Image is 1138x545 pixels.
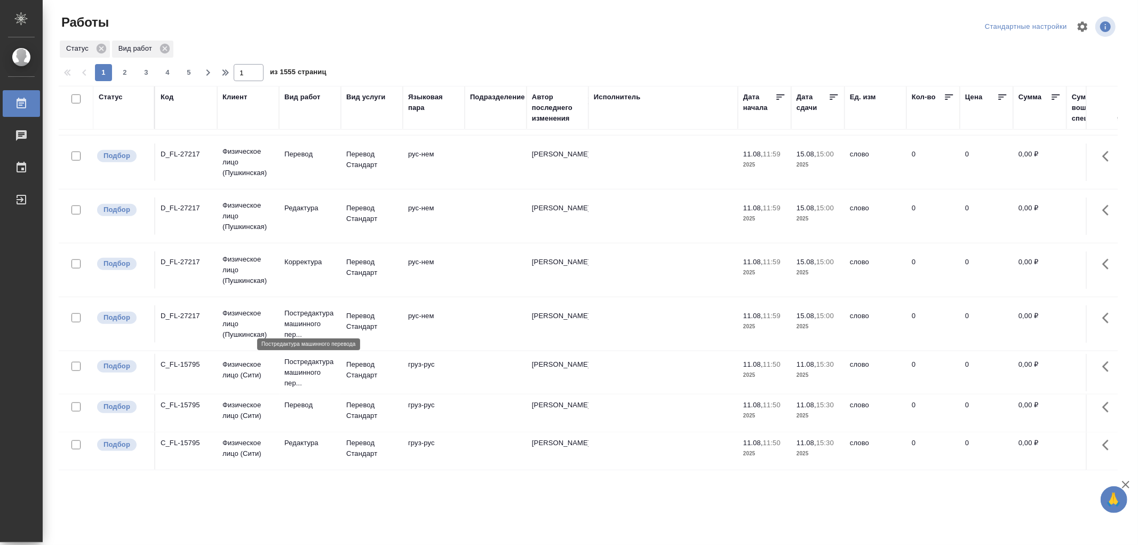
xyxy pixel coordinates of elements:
[797,439,816,447] p: 11.08,
[1013,144,1067,181] td: 0,00 ₽
[66,43,92,54] p: Статус
[284,357,336,389] p: Постредактура машинного пер...
[403,305,465,343] td: рус-нем
[1096,432,1121,458] button: Здесь прячутся важные кнопки
[96,149,149,163] div: Можно подбирать исполнителей
[965,92,983,102] div: Цена
[104,312,130,323] p: Подбор
[527,432,588,470] td: [PERSON_NAME]
[797,258,816,266] p: 15.08,
[797,150,816,158] p: 15.08,
[743,214,786,224] p: 2025
[1105,488,1123,511] span: 🙏
[1013,305,1067,343] td: 0,00 ₽
[960,354,1013,391] td: 0
[1095,17,1118,37] span: Посмотреть информацию
[470,92,525,102] div: Подразделение
[960,432,1013,470] td: 0
[743,160,786,170] p: 2025
[845,394,906,432] td: слово
[403,251,465,289] td: рус-нем
[346,92,386,102] div: Вид услуги
[159,64,176,81] button: 4
[797,321,839,332] p: 2025
[763,360,781,368] p: 11:50
[527,144,588,181] td: [PERSON_NAME]
[96,359,149,374] div: Можно подбирать исполнителей
[743,448,786,459] p: 2025
[96,311,149,325] div: Можно подбирать исполнителей
[743,401,763,409] p: 11.08,
[743,92,775,113] div: Дата начала
[816,204,834,212] p: 15:00
[594,92,641,102] div: Исполнитель
[284,149,336,160] p: Перевод
[982,19,1070,35] div: split button
[797,401,816,409] p: 11.08,
[403,432,465,470] td: груз-рус
[346,359,397,381] p: Перевод Стандарт
[797,410,839,421] p: 2025
[763,312,781,320] p: 11:59
[284,438,336,448] p: Редактура
[222,438,274,459] p: Физическое лицо (Сити)
[1072,92,1125,124] div: Сумма, вошедшая в спецификацию
[906,305,960,343] td: 0
[763,204,781,212] p: 11:59
[527,305,588,343] td: [PERSON_NAME]
[346,438,397,459] p: Перевод Стандарт
[99,92,123,102] div: Статус
[797,160,839,170] p: 2025
[797,448,839,459] p: 2025
[284,308,336,340] p: Постредактура машинного пер...
[116,67,133,78] span: 2
[743,312,763,320] p: 11.08,
[845,198,906,235] td: слово
[284,203,336,214] p: Редактура
[1096,198,1121,223] button: Здесь прячутся важные кнопки
[527,198,588,235] td: [PERSON_NAME]
[743,150,763,158] p: 11.08,
[161,359,212,370] div: C_FL-15795
[906,251,960,289] td: 0
[1013,251,1067,289] td: 0,00 ₽
[797,370,839,381] p: 2025
[845,354,906,391] td: слово
[1096,251,1121,277] button: Здесь прячутся важные кнопки
[743,410,786,421] p: 2025
[797,204,816,212] p: 15.08,
[222,308,274,340] p: Физическое лицо (Пушкинская)
[906,144,960,181] td: 0
[180,67,197,78] span: 5
[960,251,1013,289] td: 0
[60,41,110,58] div: Статус
[816,312,834,320] p: 15:00
[403,198,465,235] td: рус-нем
[960,305,1013,343] td: 0
[816,439,834,447] p: 15:30
[222,200,274,232] p: Физическое лицо (Пушкинская)
[1096,394,1121,420] button: Здесь прячутся важные кнопки
[346,203,397,224] p: Перевод Стандарт
[816,401,834,409] p: 15:30
[743,321,786,332] p: 2025
[906,394,960,432] td: 0
[222,359,274,381] p: Физическое лицо (Сити)
[1096,305,1121,331] button: Здесь прячутся важные кнопки
[527,251,588,289] td: [PERSON_NAME]
[346,257,397,278] p: Перевод Стандарт
[763,401,781,409] p: 11:50
[1096,144,1121,169] button: Здесь прячутся важные кнопки
[222,92,247,102] div: Клиент
[96,438,149,452] div: Можно подбирать исполнителей
[161,149,212,160] div: D_FL-27217
[906,354,960,391] td: 0
[104,151,130,161] p: Подбор
[161,92,173,102] div: Код
[763,258,781,266] p: 11:59
[284,400,336,410] p: Перевод
[960,144,1013,181] td: 0
[845,305,906,343] td: слово
[816,360,834,368] p: 15:30
[912,92,936,102] div: Кол-во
